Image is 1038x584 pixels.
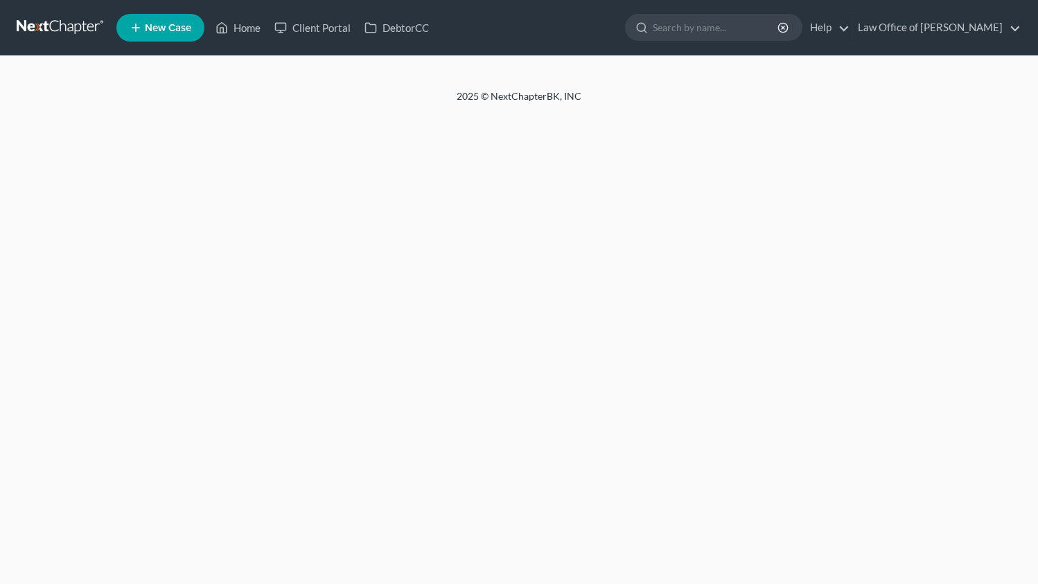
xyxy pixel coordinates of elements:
a: DebtorCC [358,15,436,40]
a: Help [803,15,850,40]
span: New Case [145,23,191,33]
a: Law Office of [PERSON_NAME] [851,15,1021,40]
div: 2025 © NextChapterBK, INC [124,89,914,114]
input: Search by name... [653,15,780,40]
a: Client Portal [267,15,358,40]
a: Home [209,15,267,40]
